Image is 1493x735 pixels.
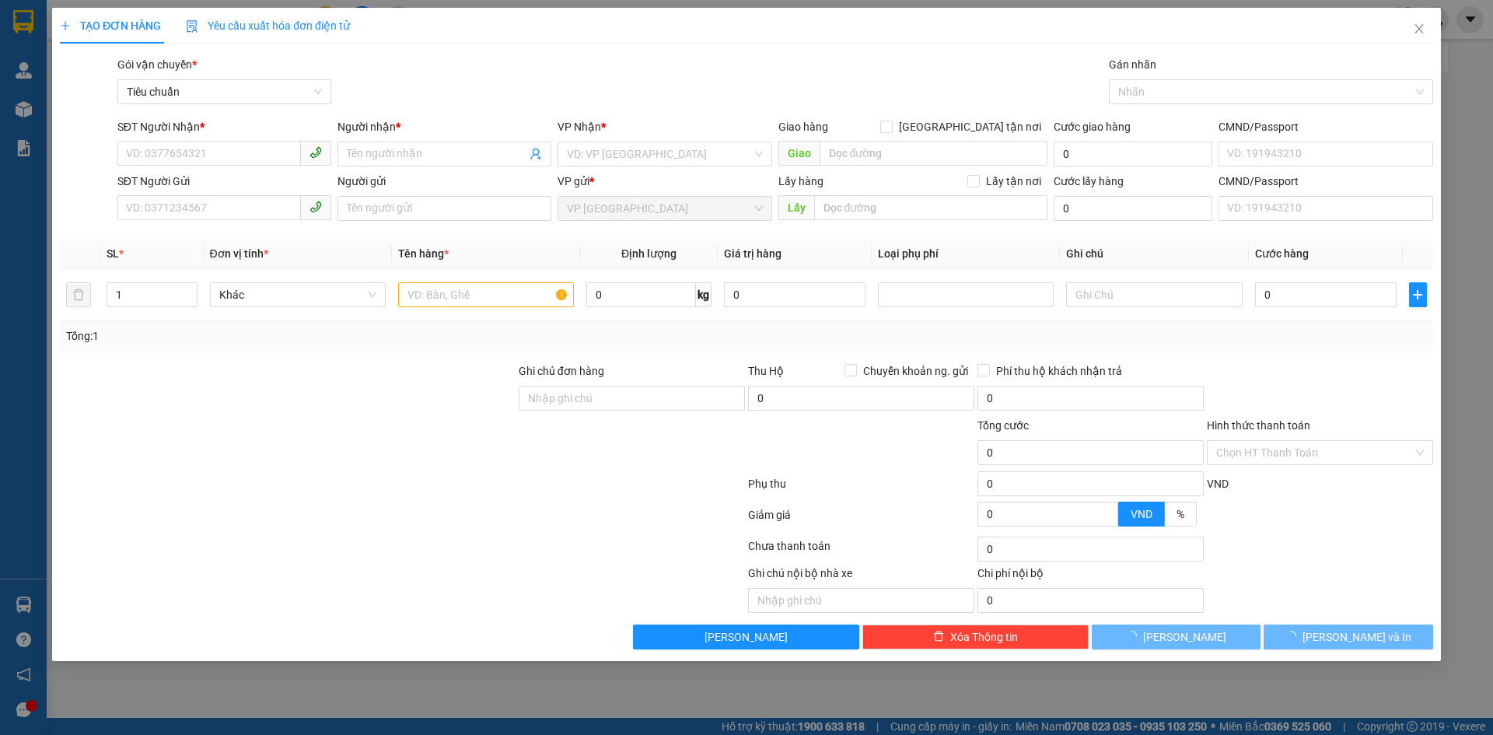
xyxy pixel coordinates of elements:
[1207,419,1310,432] label: Hình thức thanh toán
[746,506,976,534] div: Giảm giá
[621,247,677,260] span: Định lượng
[634,625,860,649] button: [PERSON_NAME]
[519,365,604,377] label: Ghi chú đơn hàng
[872,239,1060,269] th: Loại phụ phí
[1061,239,1249,269] th: Ghi chú
[1207,478,1229,490] span: VND
[66,282,91,307] button: delete
[117,58,197,71] span: Gói vận chuyển
[748,365,784,377] span: Thu Hộ
[778,175,823,187] span: Lấy hàng
[558,173,772,190] div: VP gửi
[117,118,331,135] div: SĐT Người Nhận
[950,628,1018,646] span: Xóa Thông tin
[1054,121,1131,133] label: Cước giao hàng
[814,195,1047,220] input: Dọc đường
[1131,508,1152,520] span: VND
[1092,625,1260,649] button: [PERSON_NAME]
[863,625,1089,649] button: deleteXóa Thông tin
[1409,282,1426,307] button: plus
[724,247,781,260] span: Giá trị hàng
[117,173,331,190] div: SĐT Người Gửi
[778,195,814,220] span: Lấy
[1285,631,1302,642] span: loading
[1410,289,1425,301] span: plus
[127,80,322,103] span: Tiêu chuẩn
[398,247,449,260] span: Tên hàng
[1264,625,1433,649] button: [PERSON_NAME] và In
[337,173,551,190] div: Người gửi
[1054,142,1212,166] input: Cước giao hàng
[1219,173,1432,190] div: CMND/Passport
[1255,247,1309,260] span: Cước hàng
[519,386,745,411] input: Ghi chú đơn hàng
[724,282,865,307] input: 0
[746,537,976,565] div: Chưa thanh toán
[1109,58,1156,71] label: Gán nhãn
[1067,282,1243,307] input: Ghi Chú
[219,283,376,306] span: Khác
[1219,118,1432,135] div: CMND/Passport
[1054,175,1124,187] label: Cước lấy hàng
[568,197,763,220] span: VP Đà Lạt
[778,121,828,133] span: Giao hàng
[1177,508,1184,520] span: %
[705,628,788,646] span: [PERSON_NAME]
[778,141,820,166] span: Giao
[1054,196,1212,221] input: Cước lấy hàng
[1413,23,1425,35] span: close
[107,247,120,260] span: SL
[820,141,1047,166] input: Dọc đường
[1397,8,1441,51] button: Close
[893,118,1047,135] span: [GEOGRAPHIC_DATA] tận nơi
[746,475,976,502] div: Phụ thu
[1302,628,1411,646] span: [PERSON_NAME] và In
[210,247,268,260] span: Đơn vị tính
[309,201,322,213] span: phone
[977,419,1029,432] span: Tổng cước
[60,20,71,31] span: plus
[980,173,1047,190] span: Lấy tận nơi
[748,565,974,588] div: Ghi chú nội bộ nhà xe
[1144,628,1227,646] span: [PERSON_NAME]
[530,148,543,160] span: user-add
[977,565,1204,588] div: Chi phí nội bộ
[60,19,161,32] span: TẠO ĐƠN HÀNG
[558,121,602,133] span: VP Nhận
[309,146,322,159] span: phone
[337,118,551,135] div: Người nhận
[1127,631,1144,642] span: loading
[398,282,574,307] input: VD: Bàn, Ghế
[66,327,576,345] div: Tổng: 1
[186,19,350,32] span: Yêu cầu xuất hóa đơn điện tử
[186,20,198,33] img: icon
[933,631,944,643] span: delete
[990,362,1128,380] span: Phí thu hộ khách nhận trả
[696,282,712,307] span: kg
[748,588,974,613] input: Nhập ghi chú
[857,362,974,380] span: Chuyển khoản ng. gửi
